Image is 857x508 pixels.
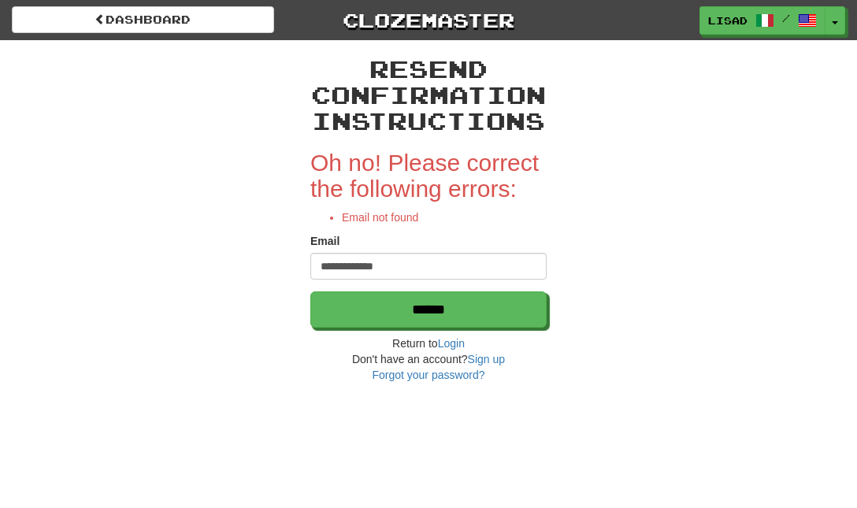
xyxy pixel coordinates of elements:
h2: Oh no! Please correct the following errors: [310,150,547,202]
a: lisad / [699,6,825,35]
span: lisad [708,13,748,28]
a: Clozemaster [298,6,560,34]
a: Forgot your password? [372,369,484,381]
a: Sign up [468,353,505,365]
span: / [782,13,790,24]
label: Email [310,233,339,249]
a: Dashboard [12,6,274,33]
li: Email not found [342,210,547,225]
a: Login [438,337,465,350]
div: Return to Don't have an account? [310,336,547,383]
h2: Resend confirmation instructions [310,56,547,134]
